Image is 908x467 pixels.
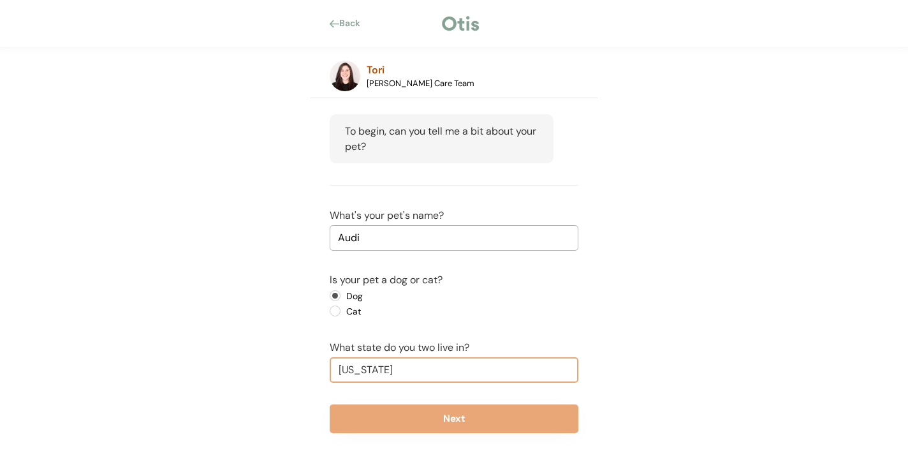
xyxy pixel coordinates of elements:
[330,114,553,163] div: To begin, can you tell me a bit about your pet?
[330,404,578,433] button: Next
[342,307,457,316] label: Cat
[330,225,578,251] input: Pet name
[367,63,384,78] div: Tori
[330,340,469,355] div: What state do you two live in?
[330,357,578,383] input: State name
[330,272,443,288] div: Is your pet a dog or cat?
[330,208,444,223] div: What's your pet's name?
[342,292,457,300] label: Dog
[367,78,474,89] div: [PERSON_NAME] Care Team
[339,17,368,30] div: Back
